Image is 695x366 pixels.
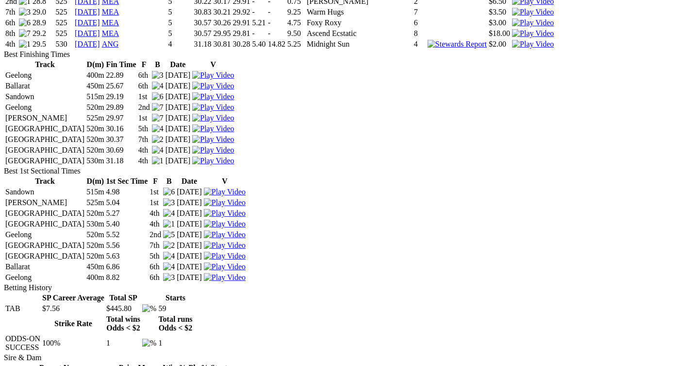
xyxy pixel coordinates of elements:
div: Best 1st Sectional Times [4,167,684,175]
td: 5.52 [106,230,149,240]
a: View replay [204,209,246,217]
td: 530m [86,219,104,229]
div: Best Finishing Times [4,50,684,59]
a: MEA [102,29,119,37]
th: Date [176,176,202,186]
td: 29.89 [106,103,137,112]
td: Geelong [5,103,85,112]
td: 6th [149,273,162,282]
th: B [151,60,164,70]
img: Play Video [192,82,234,90]
td: 5th [149,251,162,261]
a: View replay [192,135,234,143]
td: $18.00 [488,29,511,38]
img: 7 [152,114,164,122]
td: [DATE] [165,135,191,144]
a: Watch Replay on Watchdog [204,262,246,271]
td: 530m [86,156,104,166]
td: - [267,7,286,17]
a: View replay [512,40,554,48]
td: 28.9 [32,18,54,28]
td: [DATE] [176,273,202,282]
img: 2 [163,241,175,250]
img: Play Video [204,262,246,271]
td: 59 [158,304,193,314]
a: MEA [102,8,119,16]
th: 1st Sec Time [106,176,149,186]
td: 520m [86,145,104,155]
td: 515m [86,187,104,197]
th: Total runs Odds < $2 [158,314,193,333]
img: % [142,304,156,313]
td: 450m [86,81,104,91]
td: 14.82 [267,39,286,49]
td: 515m [86,92,104,102]
td: 525m [86,113,104,123]
td: 1 [158,334,193,352]
td: 30.37 [106,135,137,144]
a: Watch Replay on Watchdog [192,103,234,111]
td: 1st [138,113,150,123]
td: 5th [138,124,150,134]
td: 31.18 [193,39,212,49]
td: Geelong [5,70,85,80]
img: Play Video [204,209,246,218]
th: Starts [158,293,193,303]
a: Watch Replay on Watchdog [204,188,246,196]
td: 5.21 [251,18,266,28]
img: 4 [152,146,164,155]
div: Betting History [4,283,684,292]
td: [DATE] [165,156,191,166]
td: 30.83 [193,7,212,17]
img: Play Video [192,92,234,101]
td: 5.04 [106,198,149,208]
img: Play Video [204,198,246,207]
td: Warm Hugs [306,7,413,17]
a: View replay [204,241,246,249]
img: Play Video [192,114,234,122]
th: SP Career Average [42,293,105,303]
img: Play Video [512,29,554,38]
td: [DATE] [165,70,191,80]
td: 520m [86,241,104,250]
td: 400m [86,70,104,80]
td: [DATE] [176,262,202,272]
img: Play Video [512,8,554,17]
img: 3 [163,198,175,207]
img: Play Video [192,71,234,80]
img: 7 [152,103,164,112]
img: Play Video [192,124,234,133]
td: 5.27 [106,209,149,218]
img: 1 [163,220,175,228]
td: 9.25 [287,7,305,17]
td: 7th [5,7,17,17]
td: [PERSON_NAME] [5,198,85,208]
td: 530 [55,39,74,49]
td: [DATE] [165,145,191,155]
td: 4th [138,145,150,155]
img: Play Video [204,273,246,282]
td: 400m [86,273,104,282]
a: Watch Replay on Watchdog [512,29,554,37]
td: 2nd [138,103,150,112]
img: Play Video [512,40,554,49]
img: 6 [163,188,175,196]
td: 4 [168,39,193,49]
td: 9.50 [287,29,305,38]
td: 5 [168,7,193,17]
th: F [138,60,150,70]
th: Date [165,60,191,70]
td: [DATE] [165,103,191,112]
td: [GEOGRAPHIC_DATA] [5,145,85,155]
img: 2 [152,135,164,144]
td: 100% [42,334,105,352]
td: 30.69 [106,145,137,155]
th: B [163,176,175,186]
td: 29.2 [32,29,54,38]
td: [DATE] [165,81,191,91]
td: 1 [106,334,141,352]
th: Total wins Odds < $2 [106,314,141,333]
td: 1st [149,198,162,208]
img: Play Video [192,157,234,165]
img: Play Video [204,188,246,196]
